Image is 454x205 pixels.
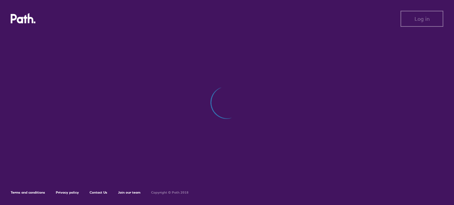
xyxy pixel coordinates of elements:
[151,191,189,195] h6: Copyright © Path 2018
[90,190,107,195] a: Contact Us
[401,11,443,27] button: Log in
[11,190,45,195] a: Terms and conditions
[56,190,79,195] a: Privacy policy
[118,190,140,195] a: Join our team
[415,16,430,22] span: Log in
